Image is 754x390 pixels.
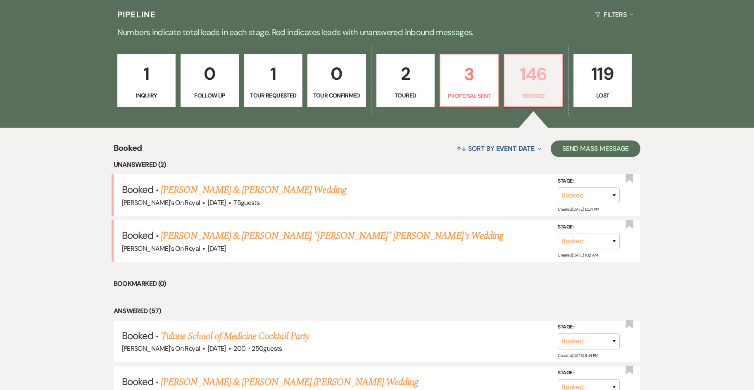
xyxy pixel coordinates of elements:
[123,60,170,88] p: 1
[117,54,176,107] a: 1Inquiry
[558,369,620,378] label: Stage:
[161,183,346,197] a: [PERSON_NAME] & [PERSON_NAME] Wedding
[233,344,282,353] span: 200 - 250 guests
[208,244,226,253] span: [DATE]
[558,207,599,212] span: Created: [DATE] 12:24 PM
[376,54,435,107] a: 2Toured
[440,54,499,107] a: 3Proposal Sent
[382,60,429,88] p: 2
[250,60,297,88] p: 1
[496,144,535,153] span: Event Date
[80,26,675,39] p: Numbers indicate total leads in each stage. Red indicates leads with unanswered inbound messages.
[123,91,170,100] p: Inquiry
[551,140,641,157] button: Send Mass Message
[509,60,557,88] p: 146
[208,344,226,353] span: [DATE]
[250,91,297,100] p: Tour Requested
[313,91,360,100] p: Tour Confirmed
[122,229,153,242] span: Booked
[114,159,641,170] li: Unanswered (2)
[122,244,200,253] span: [PERSON_NAME]'s On Royal
[208,198,226,207] span: [DATE]
[579,60,626,88] p: 119
[122,344,200,353] span: [PERSON_NAME]'s On Royal
[186,91,233,100] p: Follow Up
[122,183,153,196] span: Booked
[579,91,626,100] p: Lost
[457,144,466,153] span: ↑↓
[122,375,153,388] span: Booked
[161,329,309,344] a: Tulane School of Medicine Cocktail Party
[181,54,239,107] a: 0Follow Up
[161,228,503,243] a: [PERSON_NAME] & [PERSON_NAME] "[PERSON_NAME]" [PERSON_NAME]'s Wedding
[122,329,153,342] span: Booked
[117,9,156,20] h3: Pipeline
[244,54,302,107] a: 1Tour Requested
[114,278,641,289] li: Bookmarked (0)
[122,198,200,207] span: [PERSON_NAME]'s On Royal
[382,91,429,100] p: Toured
[161,375,418,390] a: [PERSON_NAME] & [PERSON_NAME] [PERSON_NAME] Wedding
[307,54,366,107] a: 0Tour Confirmed
[592,4,637,26] button: Filters
[453,138,544,159] button: Sort By Event Date
[233,198,259,207] span: 75 guests
[313,60,360,88] p: 0
[114,142,142,159] span: Booked
[445,91,493,100] p: Proposal Sent
[558,252,597,258] span: Created: [DATE] 1:02 AM
[558,353,598,358] span: Created: [DATE] 8:44 PM
[186,60,233,88] p: 0
[558,323,620,332] label: Stage:
[504,54,563,107] a: 146Booked
[573,54,632,107] a: 119Lost
[558,177,620,186] label: Stage:
[509,91,557,100] p: Booked
[558,223,620,232] label: Stage:
[445,60,493,88] p: 3
[114,306,641,316] li: Answered (57)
